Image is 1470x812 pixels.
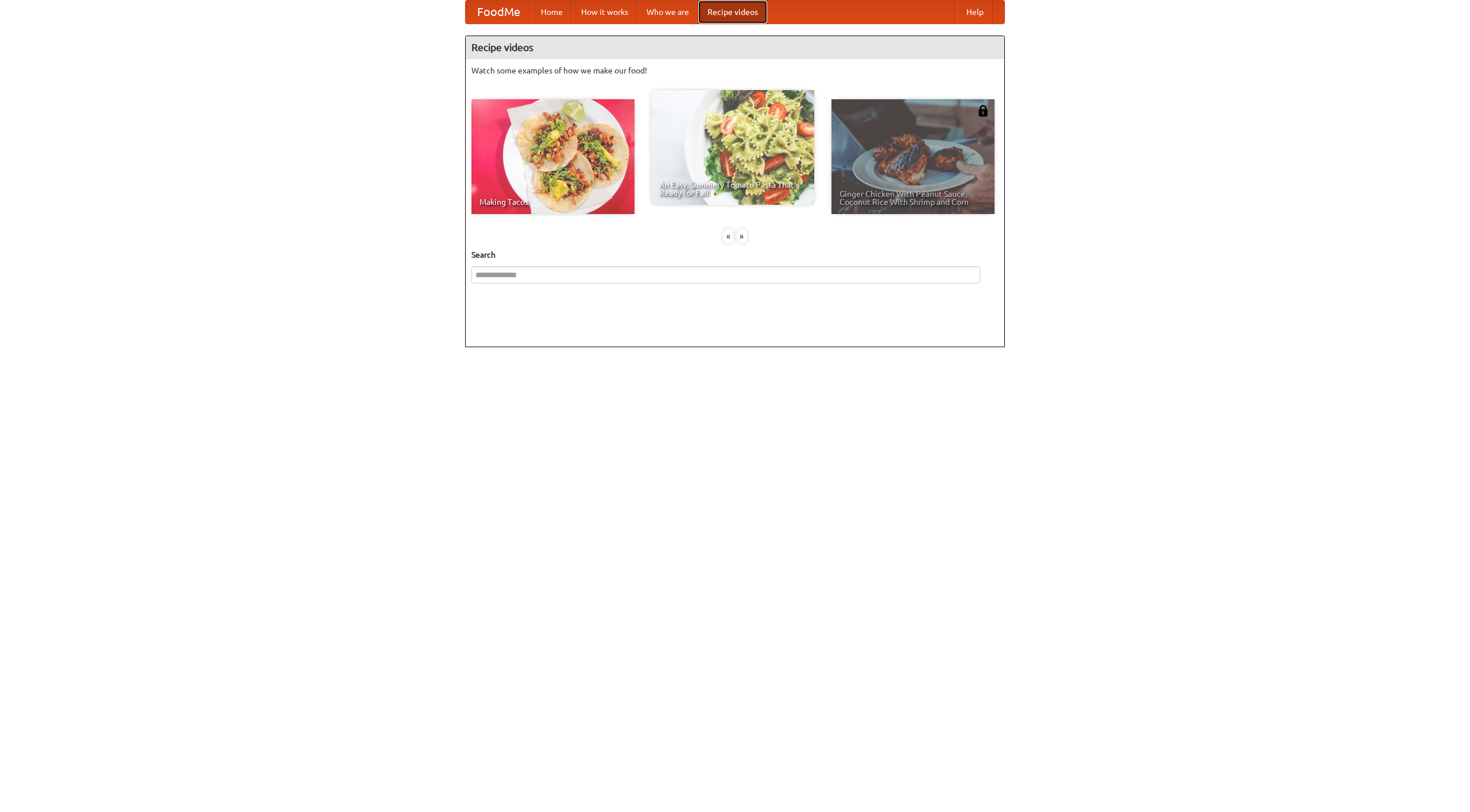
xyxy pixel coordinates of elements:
a: Recipe videos [698,1,767,24]
a: How it works [572,1,637,24]
a: Help [957,1,993,24]
a: Home [532,1,572,24]
span: An Easy, Summery Tomato Pasta That's Ready for Fall [659,181,806,197]
h5: Search [471,249,999,261]
p: Watch some examples of how we make our food! [471,65,999,76]
a: Making Tacos [471,99,635,214]
h4: Recipe videos [466,36,1004,59]
a: An Easy, Summery Tomato Pasta That's Ready for Fall [651,90,814,205]
img: 483408.png [977,105,989,116]
a: Who we are [637,1,698,24]
a: FoodMe [466,1,532,24]
div: » [737,229,747,243]
span: Making Tacos [479,198,626,206]
div: « [723,229,733,243]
